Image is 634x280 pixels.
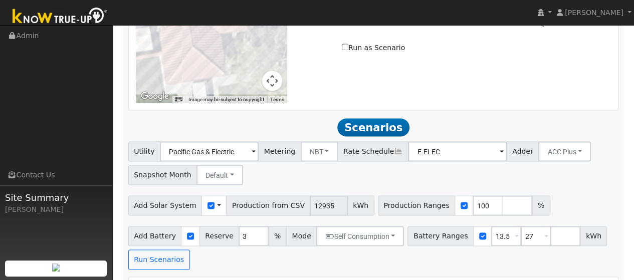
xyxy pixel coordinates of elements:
[258,141,301,161] span: Metering
[342,44,348,50] input: Run as Scenario
[378,195,455,215] span: Production Ranges
[316,226,404,246] button: Self Consumption
[408,141,507,161] input: Select a Rate Schedule
[565,9,623,17] span: [PERSON_NAME]
[128,249,190,269] button: Run Scenarios
[270,96,284,102] a: Terms (opens in new tab)
[196,165,243,185] button: Default
[337,141,408,161] span: Rate Schedule
[138,90,171,103] img: Google
[128,165,197,185] span: Snapshot Month
[407,226,474,246] span: Battery Ranges
[128,226,182,246] span: Add Battery
[226,195,310,215] span: Production from CSV
[342,43,405,53] label: Run as Scenario
[199,226,240,246] span: Reserve
[286,226,317,246] span: Mode
[160,141,259,161] input: Select a Utility
[506,141,539,161] span: Adder
[268,226,286,246] span: %
[128,195,202,215] span: Add Solar System
[52,263,60,271] img: retrieve
[337,118,409,136] span: Scenarios
[175,96,182,103] button: Keyboard shortcuts
[262,71,282,91] button: Map camera controls
[5,191,107,204] span: Site Summary
[532,195,550,215] span: %
[138,90,171,103] a: Open this area in Google Maps (opens a new window)
[188,96,264,102] span: Image may be subject to copyright
[5,204,107,215] div: [PERSON_NAME]
[8,6,113,28] img: Know True-Up
[347,195,374,215] span: kWh
[538,141,591,161] button: ACC Plus
[580,226,607,246] span: kWh
[301,141,338,161] button: NBT
[128,141,161,161] span: Utility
